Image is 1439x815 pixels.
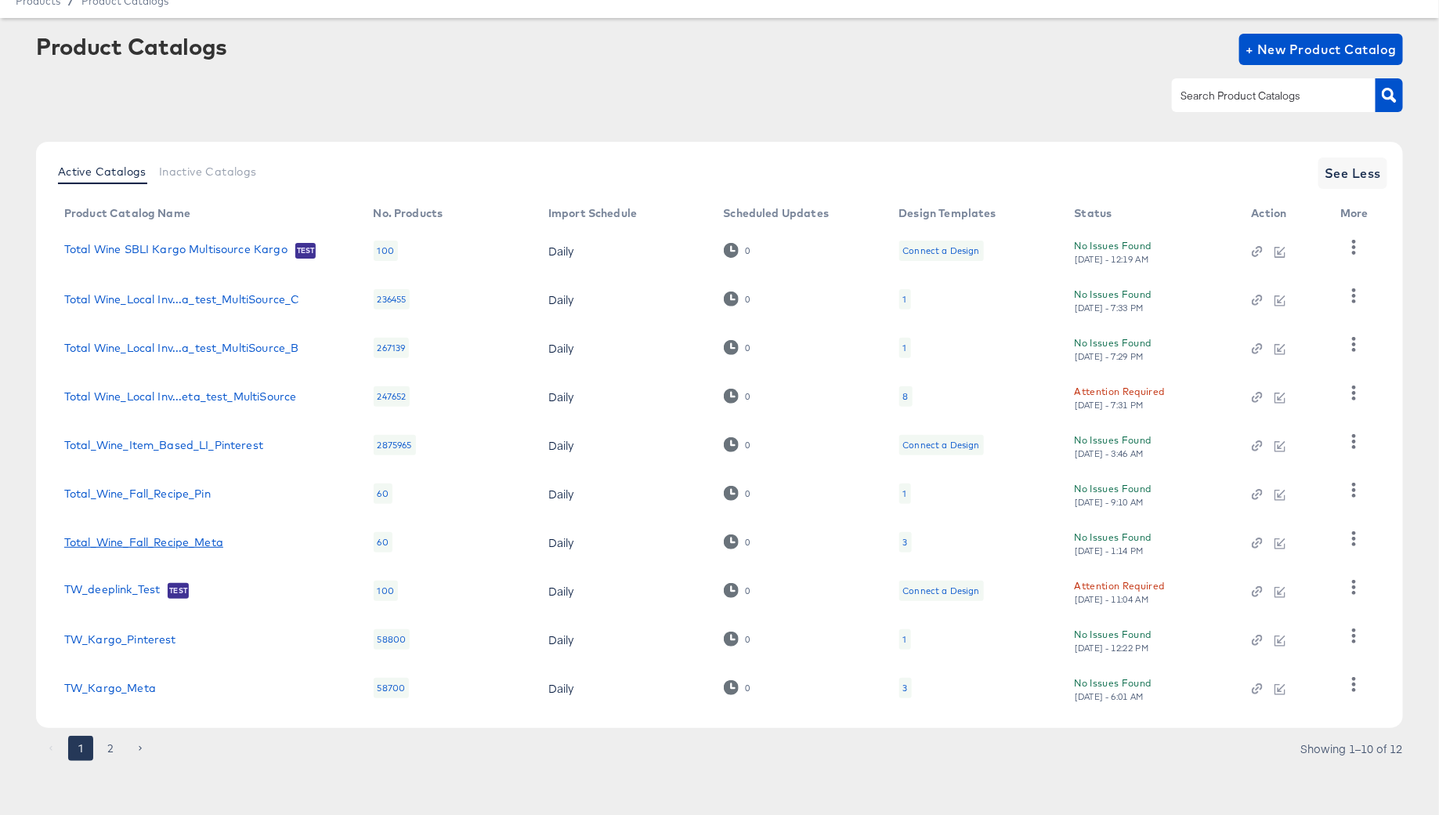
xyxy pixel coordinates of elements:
a: Total Wine SBLI Kargo Multisource Kargo [64,243,287,259]
input: Search Product Catalogs [1178,87,1345,105]
div: [DATE] - 11:04 AM [1075,594,1150,605]
div: 0 [724,340,751,355]
div: 8 [899,386,913,407]
a: Total Wine_Local Inv...a_test_MultiSource_B [64,342,298,354]
div: Connect a Design [903,585,980,597]
td: Daily [536,372,711,421]
td: Daily [536,469,711,518]
div: 58700 [374,678,410,698]
span: Inactive Catalogs [159,165,257,178]
div: 0 [745,585,751,596]
div: 3 [899,532,912,552]
th: More [1328,201,1387,226]
div: Product Catalogs [36,34,227,59]
nav: pagination navigation [36,736,155,761]
div: 3 [903,536,908,549]
div: 1 [899,289,911,310]
div: Connect a Design [899,581,984,601]
div: 0 [745,342,751,353]
td: Daily [536,275,711,324]
div: [DATE] - 7:31 PM [1075,400,1145,411]
div: Attention Required [1075,578,1165,594]
div: 0 [745,440,751,451]
div: Connect a Design [899,241,984,261]
div: 0 [724,292,751,306]
div: 1 [899,629,911,650]
div: 0 [724,389,751,404]
div: 58800 [374,629,410,650]
a: Total_Wine_Fall_Recipe_Meta [64,536,223,549]
div: 1 [903,633,907,646]
div: 100 [374,241,398,261]
a: TW_Kargo_Meta [64,682,156,694]
div: 8 [903,390,909,403]
td: Daily [536,226,711,275]
button: Go to next page [128,736,153,761]
td: Daily [536,664,711,712]
div: 267139 [374,338,410,358]
div: 0 [724,680,751,695]
div: Connect a Design [899,435,984,455]
div: 60 [374,484,392,504]
div: 0 [745,683,751,694]
div: 1 [899,484,911,504]
span: + New Product Catalog [1246,38,1397,60]
div: 3 [903,682,908,694]
td: Daily [536,567,711,615]
span: See Less [1325,162,1381,184]
button: Go to page 2 [98,736,123,761]
div: 0 [745,391,751,402]
div: 0 [724,583,751,598]
div: 1 [903,487,907,500]
div: Showing 1–10 of 12 [1300,743,1403,754]
div: 1 [899,338,911,358]
div: 0 [745,245,751,256]
div: 0 [724,534,751,549]
div: 0 [745,537,751,548]
div: Attention Required [1075,383,1165,400]
div: Connect a Design [903,439,980,451]
div: 0 [745,634,751,645]
th: Action [1239,201,1328,226]
div: Product Catalog Name [64,207,190,219]
div: 1 [903,293,907,306]
div: 0 [724,243,751,258]
div: 0 [745,488,751,499]
div: 100 [374,581,398,601]
a: Total Wine_Local Inv...a_test_MultiSource_C [64,293,299,306]
div: 247652 [374,386,410,407]
td: Daily [536,324,711,372]
div: Design Templates [899,207,996,219]
div: Import Schedule [548,207,637,219]
div: 1 [903,342,907,354]
button: + New Product Catalog [1239,34,1403,65]
div: 0 [724,486,751,501]
div: Scheduled Updates [724,207,830,219]
span: Active Catalogs [58,165,146,178]
div: No. Products [374,207,443,219]
a: Total_Wine_Item_Based_LI_Pinterest [64,439,263,451]
div: 236455 [374,289,410,310]
button: page 1 [68,736,93,761]
div: 0 [745,294,751,305]
a: Total_Wine_Fall_Recipe_Pin [64,487,211,500]
td: Daily [536,518,711,567]
a: TW_deeplink_Test [64,583,160,599]
th: Status [1062,201,1239,226]
span: Test [168,585,189,597]
button: Attention Required[DATE] - 7:31 PM [1075,383,1165,411]
div: 0 [724,632,751,647]
div: 60 [374,532,392,552]
div: 0 [724,437,751,452]
td: Daily [536,421,711,469]
span: Test [295,244,316,257]
td: Daily [536,615,711,664]
a: TW_Kargo_Pinterest [64,633,176,646]
button: See Less [1318,158,1387,189]
div: 2875965 [374,435,416,455]
div: 3 [899,678,912,698]
a: Total Wine_Local Inv...eta_test_MultiSource [64,390,296,403]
